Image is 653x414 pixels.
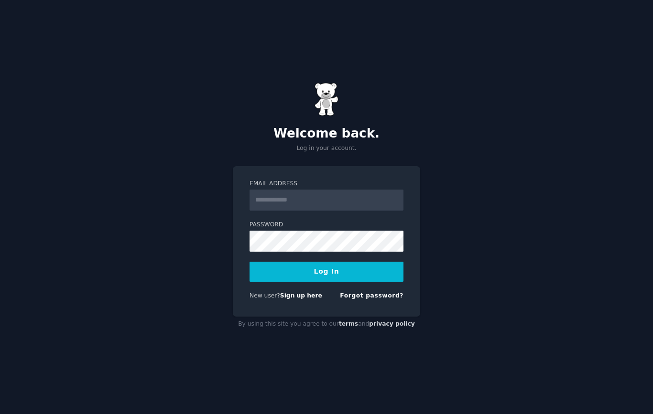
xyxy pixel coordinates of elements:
p: Log in your account. [233,144,420,153]
button: Log In [250,262,403,282]
h2: Welcome back. [233,126,420,141]
img: Gummy Bear [315,83,338,116]
div: By using this site you agree to our and [233,317,420,332]
label: Password [250,221,403,229]
span: New user? [250,292,280,299]
a: Sign up here [280,292,322,299]
a: privacy policy [369,320,415,327]
a: terms [339,320,358,327]
label: Email Address [250,180,403,188]
a: Forgot password? [340,292,403,299]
